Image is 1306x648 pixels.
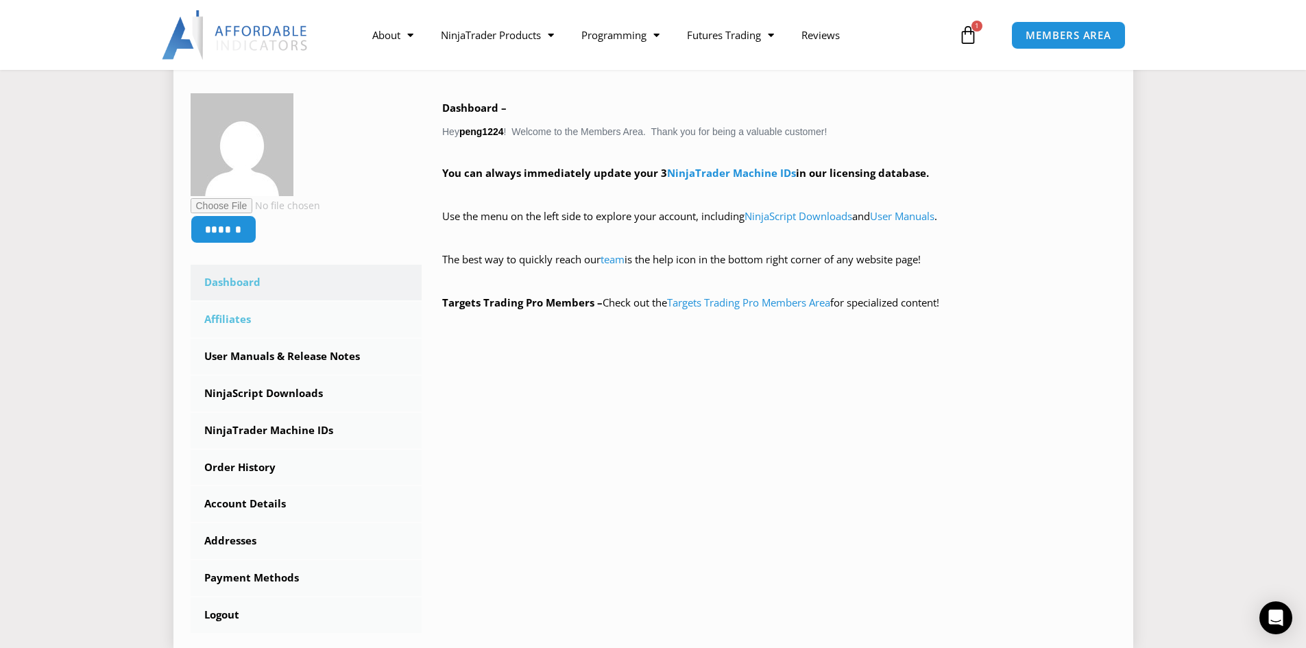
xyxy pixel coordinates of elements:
span: 1 [971,21,982,32]
div: Hey ! Welcome to the Members Area. Thank you for being a valuable customer! [442,99,1116,313]
p: Use the menu on the left side to explore your account, including and . [442,207,1116,245]
a: Futures Trading [673,19,788,51]
a: Reviews [788,19,854,51]
a: Account Details [191,486,422,522]
b: Dashboard – [442,101,507,115]
a: NinjaTrader Products [427,19,568,51]
a: Affiliates [191,302,422,337]
a: NinjaTrader Machine IDs [667,166,796,180]
a: User Manuals [870,209,934,223]
img: LogoAI | Affordable Indicators – NinjaTrader [162,10,309,60]
a: Programming [568,19,673,51]
strong: peng1224 [459,126,504,137]
div: Open Intercom Messenger [1259,601,1292,634]
a: About [359,19,427,51]
a: Order History [191,450,422,485]
a: Dashboard [191,265,422,300]
a: Logout [191,597,422,633]
a: NinjaScript Downloads [745,209,852,223]
p: Check out the for specialized content! [442,293,1116,313]
nav: Account pages [191,265,422,632]
a: User Manuals & Release Notes [191,339,422,374]
a: NinjaScript Downloads [191,376,422,411]
a: team [601,252,625,266]
a: Payment Methods [191,560,422,596]
a: Addresses [191,523,422,559]
a: NinjaTrader Machine IDs [191,413,422,448]
img: c940fdae24e5666c4ee63bd7929ef475f4ad0cd573fe31f3a3a12997549a6b21 [191,93,293,196]
a: 1 [938,15,998,55]
span: MEMBERS AREA [1026,30,1111,40]
nav: Menu [359,19,955,51]
p: The best way to quickly reach our is the help icon in the bottom right corner of any website page! [442,250,1116,289]
a: Targets Trading Pro Members Area [667,296,830,309]
strong: Targets Trading Pro Members – [442,296,603,309]
a: MEMBERS AREA [1011,21,1126,49]
strong: You can always immediately update your 3 in our licensing database. [442,166,929,180]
